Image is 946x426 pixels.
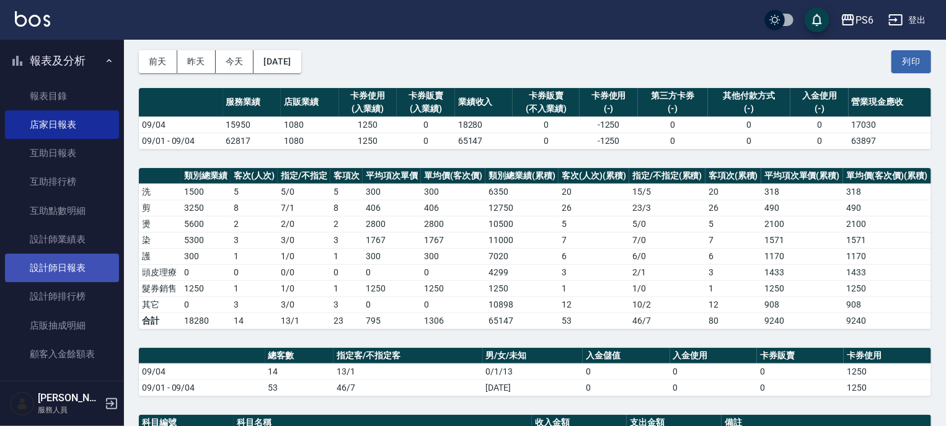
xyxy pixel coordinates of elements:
td: 13/1 [278,313,330,329]
td: 20 [705,184,761,200]
td: 53 [265,379,334,396]
td: 1433 [843,264,931,280]
td: 7 [705,232,761,248]
td: 10 / 2 [629,296,705,313]
td: 7020 [485,248,559,264]
td: 0 [181,264,231,280]
td: 65147 [485,313,559,329]
td: 09/04 [139,363,265,379]
th: 入金儲值 [583,348,670,364]
td: 1500 [181,184,231,200]
td: 1 [231,248,278,264]
div: (-) [641,102,705,115]
td: 12 [705,296,761,313]
td: 6 / 0 [629,248,705,264]
div: 第三方卡券 [641,89,705,102]
td: 0 [421,264,485,280]
td: 26 [705,200,761,216]
td: 3 [330,232,363,248]
td: 2 [231,216,278,232]
th: 平均項次單價 [363,168,421,184]
td: 795 [363,313,421,329]
td: 908 [843,296,931,313]
td: 6 [559,248,629,264]
a: 設計師日報表 [5,254,119,282]
td: 1250 [843,280,931,296]
td: 6350 [485,184,559,200]
td: 1250 [421,280,485,296]
td: 5 [559,216,629,232]
td: 燙 [139,216,181,232]
td: 09/01 - 09/04 [139,133,223,149]
td: 09/04 [139,117,223,133]
div: (-) [711,102,787,115]
th: 類別總業績(累積) [485,168,559,184]
td: 1571 [843,232,931,248]
td: 5 [231,184,278,200]
div: 其他付款方式 [711,89,787,102]
td: 染 [139,232,181,248]
th: 服務業績 [223,88,281,117]
td: [DATE] [483,379,583,396]
td: 0 [670,379,757,396]
td: 1767 [421,232,485,248]
td: 63897 [849,133,931,149]
td: 2100 [761,216,843,232]
button: save [805,7,829,32]
td: 12750 [485,200,559,216]
td: 3 [231,232,278,248]
td: 洗 [139,184,181,200]
td: 3250 [181,200,231,216]
td: 1250 [485,280,559,296]
td: 1250 [844,379,931,396]
button: 昨天 [177,50,216,73]
td: 0 [757,379,844,396]
td: 5 [330,184,363,200]
td: 406 [363,200,421,216]
button: 前天 [139,50,177,73]
img: Logo [15,11,50,27]
td: 3 [705,264,761,280]
td: 剪 [139,200,181,216]
td: 9240 [843,313,931,329]
td: 0 [790,133,849,149]
td: 490 [843,200,931,216]
td: 1250 [761,280,843,296]
td: 0 [790,117,849,133]
td: 300 [181,248,231,264]
th: 類別總業績 [181,168,231,184]
th: 指定/不指定 [278,168,330,184]
td: 300 [421,184,485,200]
div: 卡券販賣 [516,89,577,102]
th: 男/女/未知 [483,348,583,364]
td: 5600 [181,216,231,232]
td: 0 [513,133,580,149]
td: 11000 [485,232,559,248]
button: PS6 [836,7,878,33]
td: 3 [559,264,629,280]
td: 0 [231,264,278,280]
div: (入業績) [342,102,394,115]
td: 1080 [281,133,339,149]
table: a dense table [139,168,931,329]
td: 0 [363,264,421,280]
a: 報表目錄 [5,82,119,110]
td: 65147 [455,133,513,149]
td: 0 [397,117,455,133]
td: 300 [421,248,485,264]
td: 406 [421,200,485,216]
div: 卡券販賣 [400,89,452,102]
th: 客次(人次)(累積) [559,168,629,184]
td: 1250 [181,280,231,296]
td: 2100 [843,216,931,232]
td: 17030 [849,117,931,133]
a: 設計師排行榜 [5,282,119,311]
td: 1250 [339,117,397,133]
td: 1250 [363,280,421,296]
td: 490 [761,200,843,216]
td: 1433 [761,264,843,280]
img: Person [10,391,35,416]
th: 指定/不指定(累積) [629,168,705,184]
button: 報表及分析 [5,45,119,77]
td: 0 [363,296,421,313]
